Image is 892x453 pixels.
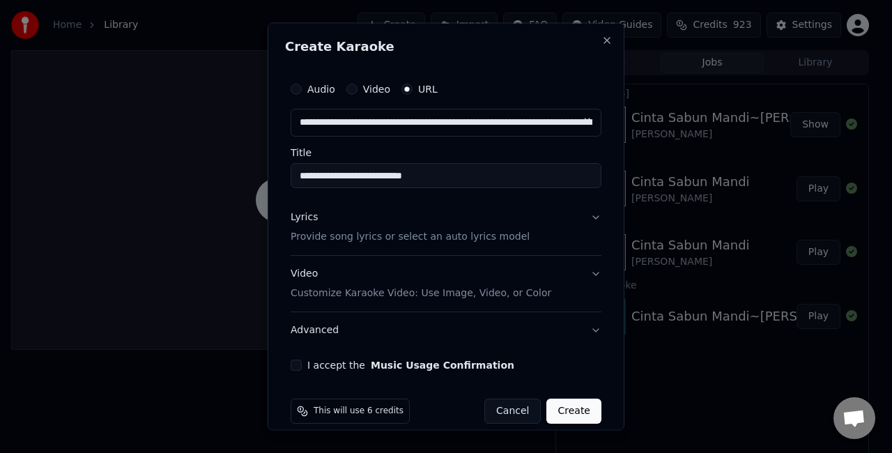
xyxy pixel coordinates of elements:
[314,405,403,416] span: This will use 6 credits
[291,286,551,300] p: Customize Karaoke Video: Use Image, Video, or Color
[291,266,551,300] div: Video
[484,398,541,423] button: Cancel
[291,229,530,243] p: Provide song lyrics or select an auto lyrics model
[546,398,601,423] button: Create
[291,199,601,255] button: LyricsProvide song lyrics or select an auto lyrics model
[418,84,438,94] label: URL
[291,148,601,158] label: Title
[371,360,514,369] button: I accept the
[285,40,607,53] h2: Create Karaoke
[307,84,335,94] label: Audio
[291,255,601,311] button: VideoCustomize Karaoke Video: Use Image, Video, or Color
[363,84,390,94] label: Video
[291,210,318,224] div: Lyrics
[291,312,601,348] button: Advanced
[307,360,514,369] label: I accept the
